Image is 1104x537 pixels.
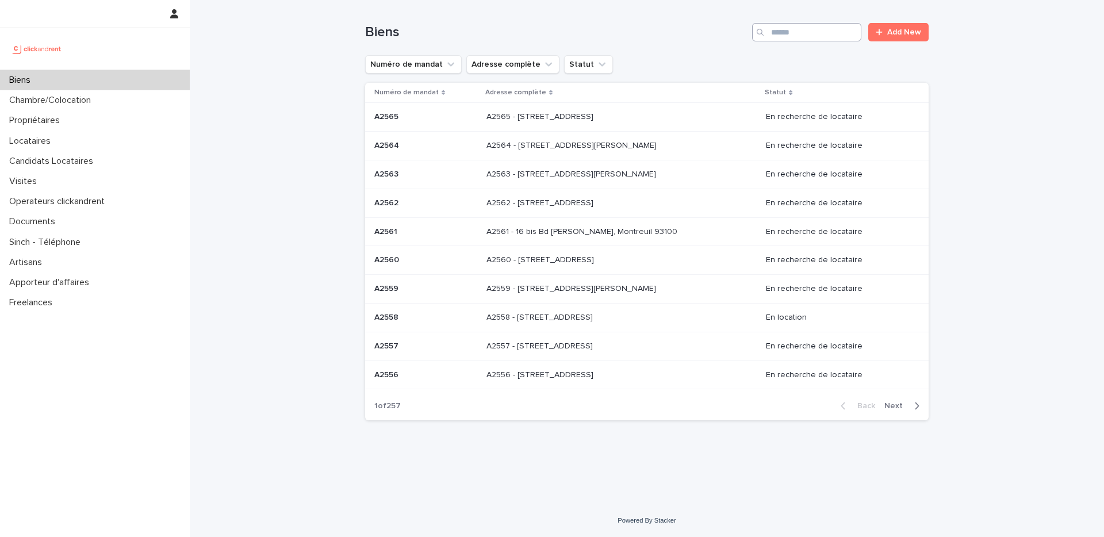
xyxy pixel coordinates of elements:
[887,28,921,36] span: Add New
[564,55,613,74] button: Statut
[5,115,69,126] p: Propriétaires
[5,277,98,288] p: Apporteur d'affaires
[365,332,929,360] tr: A2557A2557 A2557 - [STREET_ADDRESS]A2557 - [STREET_ADDRESS] En recherche de locataire
[365,189,929,217] tr: A2562A2562 A2562 - [STREET_ADDRESS]A2562 - [STREET_ADDRESS] En recherche de locataire
[365,360,929,389] tr: A2556A2556 A2556 - [STREET_ADDRESS]A2556 - [STREET_ADDRESS] En recherche de locataire
[365,217,929,246] tr: A2561A2561 A2561 - 16 bis Bd [PERSON_NAME], Montreuil 93100A2561 - 16 bis Bd [PERSON_NAME], Montr...
[485,86,546,99] p: Adresse complète
[374,86,439,99] p: Numéro de mandat
[365,303,929,332] tr: A2558A2558 A2558 - [STREET_ADDRESS]A2558 - [STREET_ADDRESS] En location
[365,24,747,41] h1: Biens
[365,132,929,160] tr: A2564A2564 A2564 - [STREET_ADDRESS][PERSON_NAME]A2564 - [STREET_ADDRESS][PERSON_NAME] En recherch...
[766,112,910,122] p: En recherche de locataire
[374,368,401,380] p: A2556
[850,402,875,410] span: Back
[374,225,400,237] p: A2561
[5,136,60,147] p: Locataires
[766,170,910,179] p: En recherche de locataire
[374,139,401,151] p: A2564
[5,216,64,227] p: Documents
[365,275,929,304] tr: A2559A2559 A2559 - [STREET_ADDRESS][PERSON_NAME]A2559 - [STREET_ADDRESS][PERSON_NAME] En recherch...
[766,284,910,294] p: En recherche de locataire
[486,225,680,237] p: A2561 - 16 bis Bd [PERSON_NAME], Montreuil 93100
[365,160,929,189] tr: A2563A2563 A2563 - [STREET_ADDRESS][PERSON_NAME]A2563 - [STREET_ADDRESS][PERSON_NAME] En recherch...
[884,402,910,410] span: Next
[365,103,929,132] tr: A2565A2565 A2565 - [STREET_ADDRESS]A2565 - [STREET_ADDRESS] En recherche de locataire
[765,86,786,99] p: Statut
[766,227,910,237] p: En recherche de locataire
[831,401,880,411] button: Back
[365,392,410,420] p: 1 of 257
[486,339,595,351] p: A2557 - [STREET_ADDRESS]
[868,23,929,41] a: Add New
[374,167,401,179] p: A2563
[766,370,910,380] p: En recherche de locataire
[766,313,910,323] p: En location
[486,253,596,265] p: A2560 - [STREET_ADDRESS]
[374,196,401,208] p: A2562
[880,401,929,411] button: Next
[5,237,90,248] p: Sinch - Téléphone
[486,368,596,380] p: A2556 - [STREET_ADDRESS]
[486,139,659,151] p: A2564 - [STREET_ADDRESS][PERSON_NAME]
[766,141,910,151] p: En recherche de locataire
[5,176,46,187] p: Visites
[365,55,462,74] button: Numéro de mandat
[766,342,910,351] p: En recherche de locataire
[374,310,401,323] p: A2558
[9,37,65,60] img: UCB0brd3T0yccxBKYDjQ
[5,95,100,106] p: Chambre/Colocation
[5,297,62,308] p: Freelances
[766,198,910,208] p: En recherche de locataire
[365,246,929,275] tr: A2560A2560 A2560 - [STREET_ADDRESS]A2560 - [STREET_ADDRESS] En recherche de locataire
[752,23,861,41] input: Search
[486,196,596,208] p: A2562 - [STREET_ADDRESS]
[374,339,401,351] p: A2557
[486,167,658,179] p: A2563 - 781 Avenue de Monsieur Teste, Montpellier 34070
[486,310,595,323] p: A2558 - [STREET_ADDRESS]
[374,253,401,265] p: A2560
[618,517,676,524] a: Powered By Stacker
[766,255,910,265] p: En recherche de locataire
[5,196,114,207] p: Operateurs clickandrent
[486,110,596,122] p: A2565 - [STREET_ADDRESS]
[374,110,401,122] p: A2565
[374,282,401,294] p: A2559
[466,55,559,74] button: Adresse complète
[5,75,40,86] p: Biens
[486,282,658,294] p: A2559 - [STREET_ADDRESS][PERSON_NAME]
[5,156,102,167] p: Candidats Locataires
[5,257,51,268] p: Artisans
